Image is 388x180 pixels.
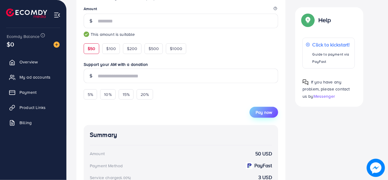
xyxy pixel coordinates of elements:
span: Overview [19,59,38,65]
div: Amount [90,151,105,157]
span: 15% [123,91,130,97]
span: $50 [88,46,95,52]
strong: 50 USD [255,150,272,157]
a: My ad accounts [5,71,62,83]
p: Click to kickstart! [313,41,351,48]
span: Pay now [256,109,272,115]
img: image [54,42,60,48]
p: Guide to payment via PayFast [313,51,351,65]
img: Popup guide [302,79,309,85]
span: 20% [141,91,149,97]
small: This amount is suitable [84,31,278,37]
div: Payment Method [90,163,123,169]
strong: PayFast [254,162,272,169]
span: $200 [127,46,138,52]
h4: Summary [90,131,272,139]
span: If you have any problem, please contact us by [302,79,350,99]
img: guide [84,32,89,37]
span: Product Links [19,104,46,110]
a: Billing [5,117,62,129]
span: Billing [19,120,32,126]
img: logo [6,8,47,18]
span: $1000 [170,46,182,52]
span: Messenger [313,93,335,99]
span: 5% [88,91,93,97]
label: Support your AM with a donation [84,61,278,67]
span: Ecomdy Balance [7,33,40,39]
span: $500 [149,46,159,52]
button: Pay now [250,107,278,118]
span: $0 [7,40,14,49]
a: Payment [5,86,62,98]
a: Product Links [5,101,62,114]
img: image [367,159,385,177]
img: menu [54,12,61,19]
legend: Amount [84,6,278,14]
span: My ad accounts [19,74,51,80]
span: 10% [104,91,111,97]
a: Overview [5,56,62,68]
span: $100 [106,46,116,52]
p: Help [318,16,331,24]
img: payment [246,162,253,169]
span: Payment [19,89,37,95]
img: Popup guide [302,15,313,25]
